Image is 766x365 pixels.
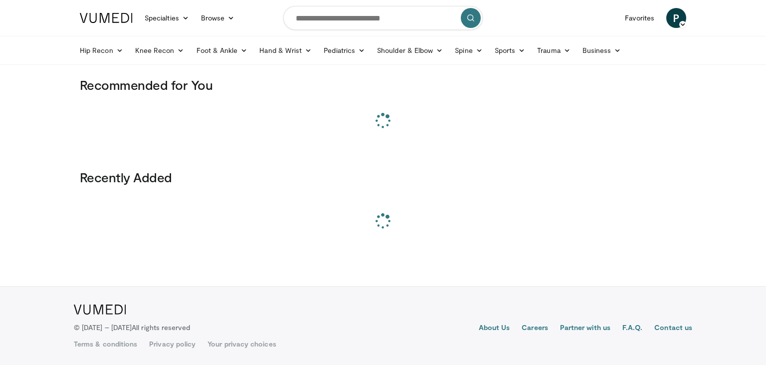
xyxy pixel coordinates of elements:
a: Pediatrics [318,40,371,60]
a: About Us [479,323,510,335]
a: Sports [489,40,532,60]
a: Favorites [619,8,660,28]
a: Knee Recon [129,40,191,60]
a: Hip Recon [74,40,129,60]
a: Spine [449,40,488,60]
a: F.A.Q. [622,323,642,335]
a: Business [576,40,627,60]
p: © [DATE] – [DATE] [74,323,191,333]
a: Browse [195,8,241,28]
a: Trauma [531,40,576,60]
a: Hand & Wrist [253,40,318,60]
img: VuMedi Logo [80,13,133,23]
a: Contact us [654,323,692,335]
a: Shoulder & Elbow [371,40,449,60]
h3: Recently Added [80,169,686,185]
a: Careers [522,323,548,335]
h3: Recommended for You [80,77,686,93]
a: Partner with us [560,323,610,335]
input: Search topics, interventions [283,6,483,30]
img: VuMedi Logo [74,305,126,315]
a: Terms & conditions [74,339,137,349]
span: All rights reserved [132,323,190,332]
a: Specialties [139,8,195,28]
a: Your privacy choices [207,339,276,349]
a: P [666,8,686,28]
a: Foot & Ankle [191,40,254,60]
a: Privacy policy [149,339,195,349]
